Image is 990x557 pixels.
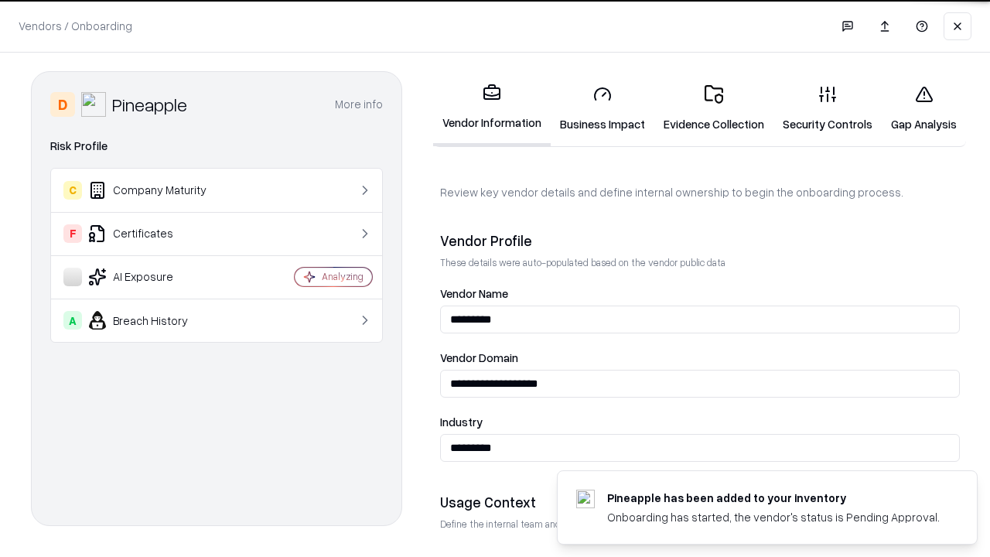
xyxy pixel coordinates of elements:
[440,184,960,200] p: Review key vendor details and define internal ownership to begin the onboarding process.
[63,181,248,200] div: Company Maturity
[63,311,248,330] div: Breach History
[81,92,106,117] img: Pineapple
[440,493,960,511] div: Usage Context
[322,270,364,283] div: Analyzing
[440,231,960,250] div: Vendor Profile
[607,490,940,506] div: Pineapple has been added to your inventory
[440,352,960,364] label: Vendor Domain
[433,71,551,146] a: Vendor Information
[440,288,960,299] label: Vendor Name
[63,224,82,243] div: F
[19,18,132,34] p: Vendors / Onboarding
[112,92,187,117] div: Pineapple
[607,509,940,525] div: Onboarding has started, the vendor's status is Pending Approval.
[440,256,960,269] p: These details were auto-populated based on the vendor public data
[654,73,773,145] a: Evidence Collection
[576,490,595,508] img: pineappleenergy.com
[50,137,383,155] div: Risk Profile
[882,73,966,145] a: Gap Analysis
[551,73,654,145] a: Business Impact
[335,91,383,118] button: More info
[63,311,82,330] div: A
[440,518,960,531] p: Define the internal team and reason for using this vendor. This helps assess business relevance a...
[63,224,248,243] div: Certificates
[63,181,82,200] div: C
[50,92,75,117] div: D
[63,268,248,286] div: AI Exposure
[773,73,882,145] a: Security Controls
[440,416,960,428] label: Industry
